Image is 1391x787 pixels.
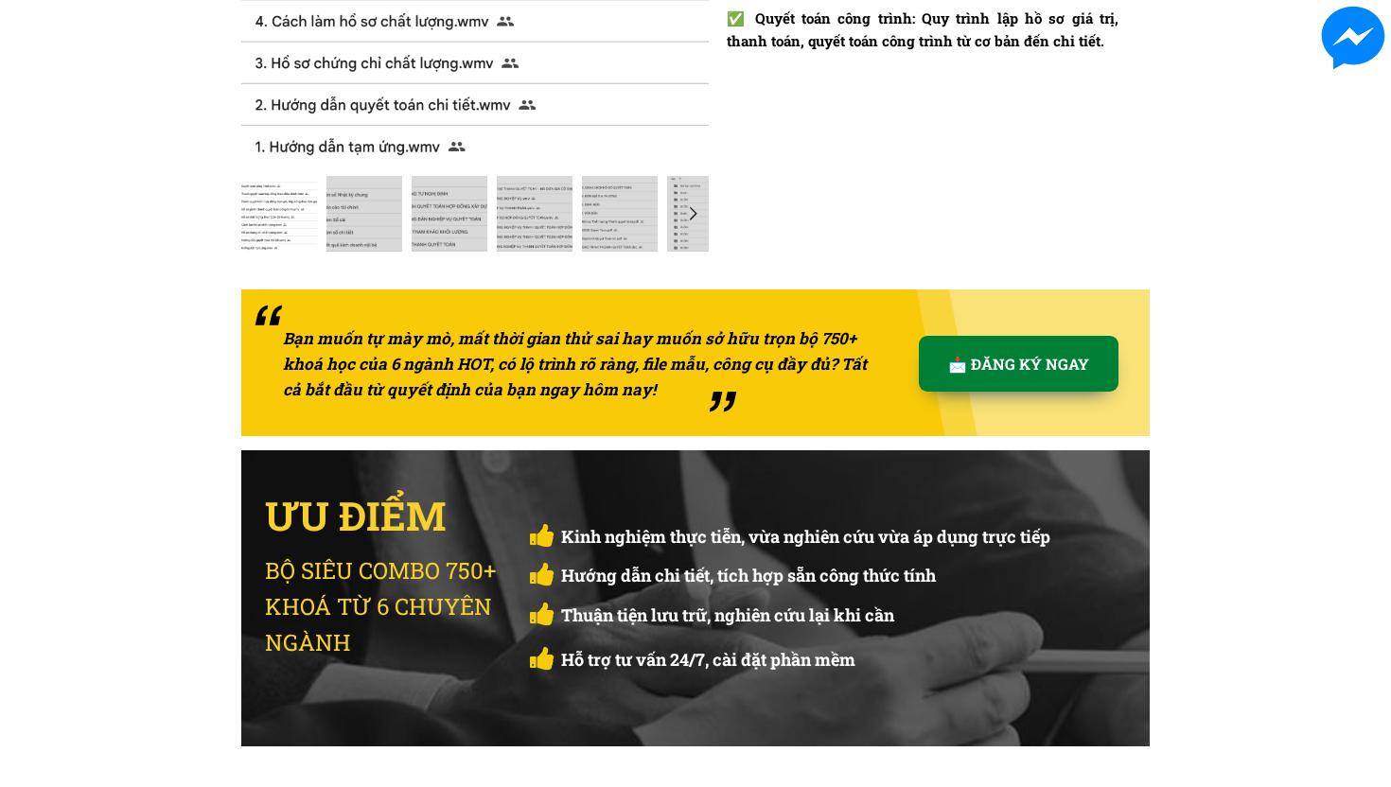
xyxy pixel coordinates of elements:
[265,483,459,547] div: ƯU ĐIỂM
[919,336,1119,392] p: 📩 ĐĂNG KÝ NGAY
[561,526,1102,548] h3: Kinh nghiệm thực tiễn, vừa nghiên cứu vừa áp dụng trực tiếp
[561,604,1102,626] h3: Thuận tiện lưu trữ, nghiên cứu lại khi cần
[561,565,1102,586] h3: Hướng dẫn chi tiết, tích hợp sẵn công thức tính
[561,649,1102,671] h3: Hỗ trợ tư vấn 24/7, cài đặt phần mềm
[265,552,524,661] div: BỘ SIÊU COMBO 750+ KHOÁ TỪ 6 CHUYÊN NGÀNH
[283,325,887,403] div: Bạn muốn tự mày mò, mất thời gian thử sai hay muốn sở hữu trọn bộ 750+ khoá học của 6 ngành HOT, ...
